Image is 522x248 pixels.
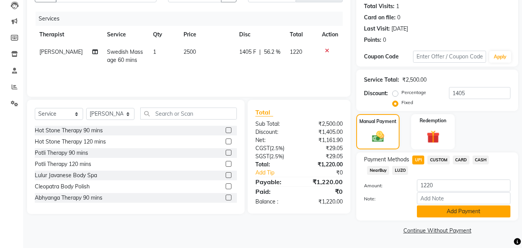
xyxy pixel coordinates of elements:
[39,48,83,55] span: [PERSON_NAME]
[317,26,343,43] th: Action
[299,177,349,186] div: ₹1,220.00
[271,153,282,159] span: 2.5%
[184,48,196,55] span: 2500
[255,153,269,160] span: SGST
[250,136,299,144] div: Net:
[299,144,349,152] div: ₹29.05
[250,169,307,177] a: Add Tip
[259,48,261,56] span: |
[299,120,349,128] div: ₹2,500.00
[299,136,349,144] div: ₹1,161.90
[358,227,517,235] a: Continue Without Payment
[417,192,510,204] input: Add Note
[427,156,450,164] span: CUSTOM
[391,25,408,33] div: [DATE]
[392,166,408,175] span: LUZO
[364,76,399,84] div: Service Total:
[148,26,179,43] th: Qty
[299,187,349,196] div: ₹0
[107,48,143,63] span: Swedish Massage 60 mins
[285,26,317,43] th: Total
[423,129,444,145] img: _gift.svg
[364,53,413,61] div: Coupon Code
[35,171,97,180] div: Lulur Javanese Body Spa
[364,25,390,33] div: Last Visit:
[308,169,349,177] div: ₹0
[364,156,409,164] span: Payment Methods
[35,138,106,146] div: Hot Stone Therapy 120 mins
[364,14,396,22] div: Card on file:
[402,76,427,84] div: ₹2,500.00
[473,156,489,164] span: CASH
[35,183,90,191] div: Cleopatra Body Polish
[250,161,299,169] div: Total:
[383,36,386,44] div: 0
[413,51,486,63] input: Enter Offer / Coupon Code
[299,161,349,169] div: ₹1,220.00
[299,128,349,136] div: ₹1,405.00
[35,149,88,157] div: Potli Therapy 90 mins
[397,14,400,22] div: 0
[401,89,426,96] label: Percentage
[35,160,91,168] div: Potli Therapy 120 mins
[250,120,299,128] div: Sub Total:
[35,194,102,202] div: Abhyanga Therapy 90 mins
[401,99,413,106] label: Fixed
[420,117,446,124] label: Redemption
[35,127,103,135] div: Hot Stone Therapy 90 mins
[412,156,424,164] span: UPI
[250,187,299,196] div: Paid:
[250,198,299,206] div: Balance :
[299,198,349,206] div: ₹1,220.00
[290,48,302,55] span: 1220
[250,128,299,136] div: Discount:
[140,108,237,120] input: Search or Scan
[453,156,469,164] span: CARD
[364,36,381,44] div: Points:
[255,145,270,152] span: CGST
[35,26,102,43] th: Therapist
[179,26,234,43] th: Price
[396,2,399,10] div: 1
[36,12,349,26] div: Services
[358,182,411,189] label: Amount:
[153,48,156,55] span: 1
[102,26,148,43] th: Service
[239,48,256,56] span: 1405 F
[417,205,510,217] button: Add Payment
[250,152,299,161] div: ( )
[359,118,396,125] label: Manual Payment
[299,152,349,161] div: ₹29.05
[255,108,273,116] span: Total
[367,166,389,175] span: NearBuy
[271,145,283,151] span: 2.5%
[250,144,299,152] div: ( )
[368,130,388,144] img: _cash.svg
[358,195,411,202] label: Note:
[250,177,299,186] div: Payable:
[489,51,511,63] button: Apply
[417,180,510,192] input: Amount
[264,48,281,56] span: 56.2 %
[364,89,388,97] div: Discount:
[364,2,394,10] div: Total Visits:
[235,26,285,43] th: Disc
